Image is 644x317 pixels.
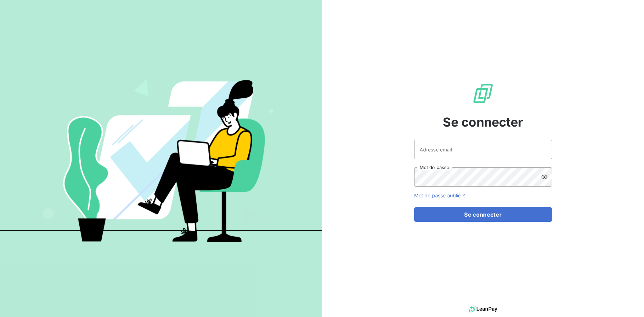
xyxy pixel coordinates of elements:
[472,82,494,105] img: Logo LeanPay
[469,304,497,314] img: logo
[414,192,465,198] a: Mot de passe oublié ?
[414,207,552,222] button: Se connecter
[414,140,552,159] input: placeholder
[443,113,523,131] span: Se connecter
